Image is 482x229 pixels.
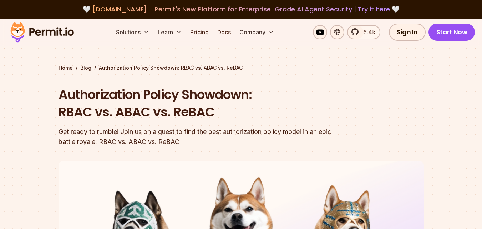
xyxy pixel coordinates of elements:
span: 5.4k [359,28,375,36]
a: 5.4k [347,25,380,39]
div: / / [59,64,424,71]
a: Start Now [428,24,475,41]
a: Blog [80,64,91,71]
span: [DOMAIN_NAME] - Permit's New Platform for Enterprise-Grade AI Agent Security | [92,5,390,14]
button: Company [237,25,277,39]
button: Learn [155,25,184,39]
button: Solutions [113,25,152,39]
a: Docs [214,25,234,39]
h1: Authorization Policy Showdown: RBAC vs. ABAC vs. ReBAC [59,86,333,121]
a: Home [59,64,73,71]
div: 🤍 🤍 [17,4,465,14]
img: Permit logo [7,20,77,44]
a: Sign In [389,24,426,41]
div: Get ready to rumble! Join us on a quest to find the best authorization policy model in an epic ba... [59,127,333,147]
a: Pricing [187,25,212,39]
a: Try it here [358,5,390,14]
